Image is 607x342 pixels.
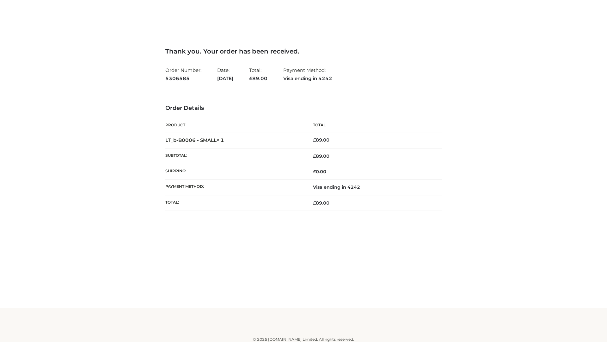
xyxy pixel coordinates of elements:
h3: Order Details [165,105,442,112]
span: 89.00 [249,75,267,81]
span: £ [313,137,316,143]
span: 89.00 [313,200,329,206]
bdi: 89.00 [313,137,329,143]
th: Product [165,118,303,132]
th: Total: [165,195,303,211]
th: Payment method: [165,180,303,195]
span: 89.00 [313,153,329,159]
bdi: 0.00 [313,169,326,174]
li: Order Number: [165,65,201,84]
th: Total [303,118,442,132]
strong: × 1 [217,137,224,143]
strong: Visa ending in 4242 [283,74,332,83]
span: £ [249,75,252,81]
th: Shipping: [165,164,303,180]
th: Subtotal: [165,148,303,164]
span: £ [313,200,316,206]
li: Payment Method: [283,65,332,84]
strong: 5306585 [165,74,201,83]
li: Total: [249,65,267,84]
h3: Thank you. Your order has been received. [165,47,442,55]
strong: [DATE] [217,74,233,83]
span: £ [313,169,316,174]
span: £ [313,153,316,159]
li: Date: [217,65,233,84]
strong: LT_b-B0006 - SMALL [165,137,224,143]
td: Visa ending in 4242 [303,180,442,195]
